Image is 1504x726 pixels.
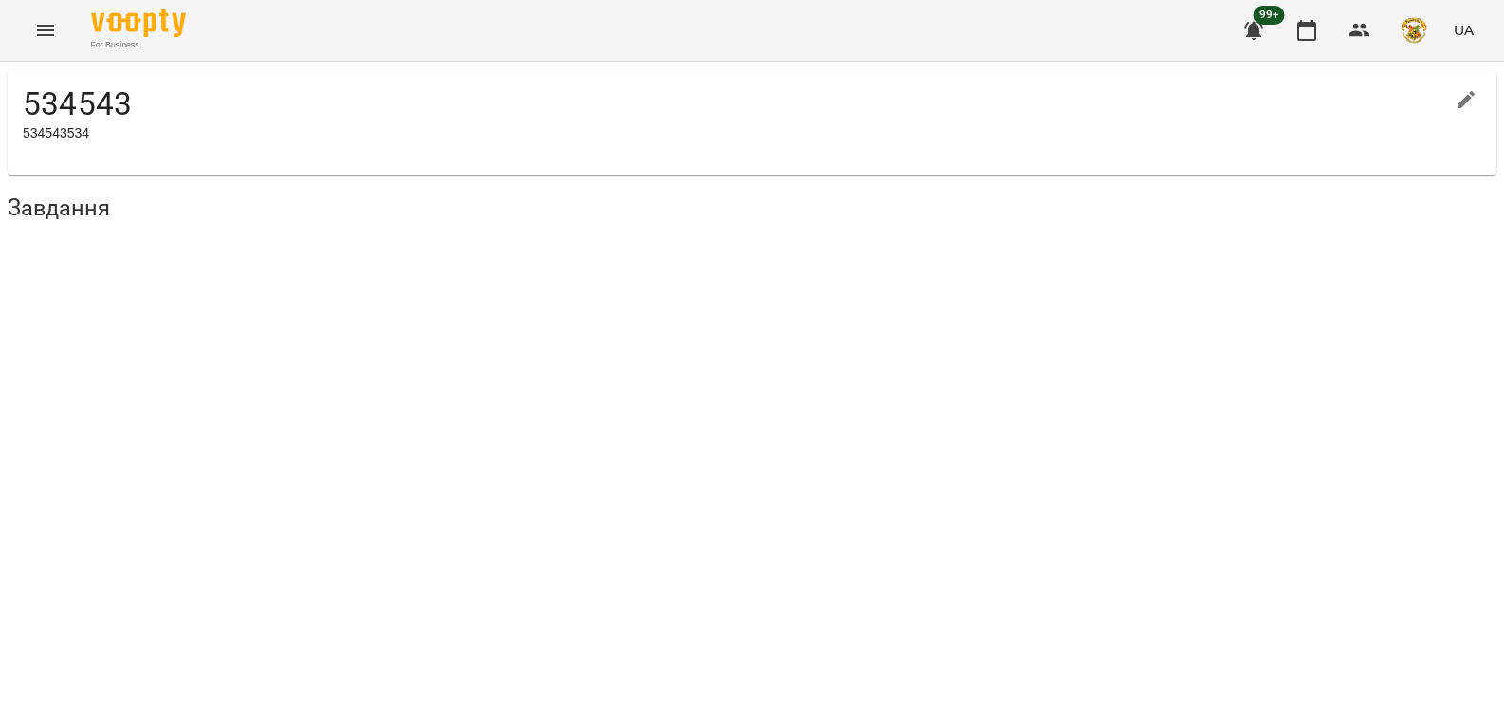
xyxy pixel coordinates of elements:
[1454,20,1474,40] span: UA
[23,84,1481,123] div: 534543
[23,123,1481,142] p: 534543534
[1254,6,1285,25] span: 99+
[23,8,68,53] button: Menu
[1446,12,1481,47] button: UA
[91,39,186,51] span: For Business
[1401,17,1427,44] img: e4fadf5fdc8e1f4c6887bfc6431a60f1.png
[8,194,1477,223] div: Завдання
[91,9,186,37] img: Voopty Logo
